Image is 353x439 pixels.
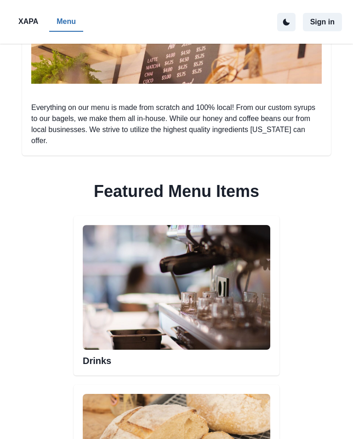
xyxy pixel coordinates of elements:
h2: Featured Menu Items [83,170,270,212]
button: active dark theme mode [277,13,296,31]
img: Esspresso machine [83,225,270,350]
p: Everything on our menu is made from scratch and 100% local! From our custom syrups to our bagels,... [31,102,322,146]
div: Esspresso machineDrinks [74,216,279,376]
p: XAPA [18,16,38,27]
button: Sign in [303,13,342,31]
p: Menu [57,16,76,27]
h2: Drinks [83,350,270,366]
